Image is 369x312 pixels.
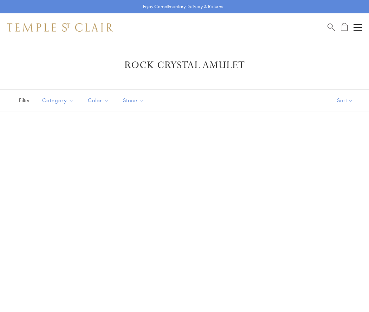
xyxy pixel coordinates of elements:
[83,92,114,108] button: Color
[354,23,362,32] button: Open navigation
[328,23,335,32] a: Search
[143,3,223,10] p: Enjoy Complimentary Delivery & Returns
[84,96,114,105] span: Color
[119,96,150,105] span: Stone
[321,90,369,111] button: Show sort by
[18,59,351,72] h1: Rock Crystal Amulet
[118,92,150,108] button: Stone
[341,23,348,32] a: Open Shopping Bag
[7,23,113,32] img: Temple St. Clair
[37,92,79,108] button: Category
[39,96,79,105] span: Category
